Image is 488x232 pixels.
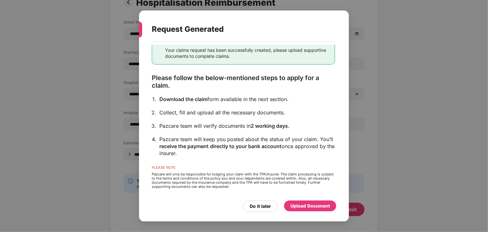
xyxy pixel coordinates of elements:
div: Your claims request has been successfully created, please upload supportive documents to complete... [165,47,330,59]
div: 4. [152,136,156,143]
div: Pazcare will only be responsible for lodging your claim with the TPA/Insurer. The claim processin... [152,172,335,189]
div: Collect, fill and upload all the necessary documents. [159,109,335,116]
div: Pazcare team will keep you posted about the status of your claim. You’ll once approved by the ins... [159,136,335,157]
div: PLEASE NOTE [152,166,335,172]
div: 3. [151,122,156,129]
span: 2 working days. [251,123,289,129]
div: Do it later [250,203,271,210]
div: Upload Document [290,202,330,209]
div: 1. [152,96,156,103]
div: 2. [151,109,156,116]
span: receive the payment directly to your bank account [159,143,282,149]
span: Download the claim [159,96,207,102]
div: Please follow the below-mentioned steps to apply for a claim. [152,74,335,89]
div: form available in the next section. [159,96,335,103]
div: Pazcare team will verify documents in [159,122,335,129]
div: Request Generated [152,17,321,42]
